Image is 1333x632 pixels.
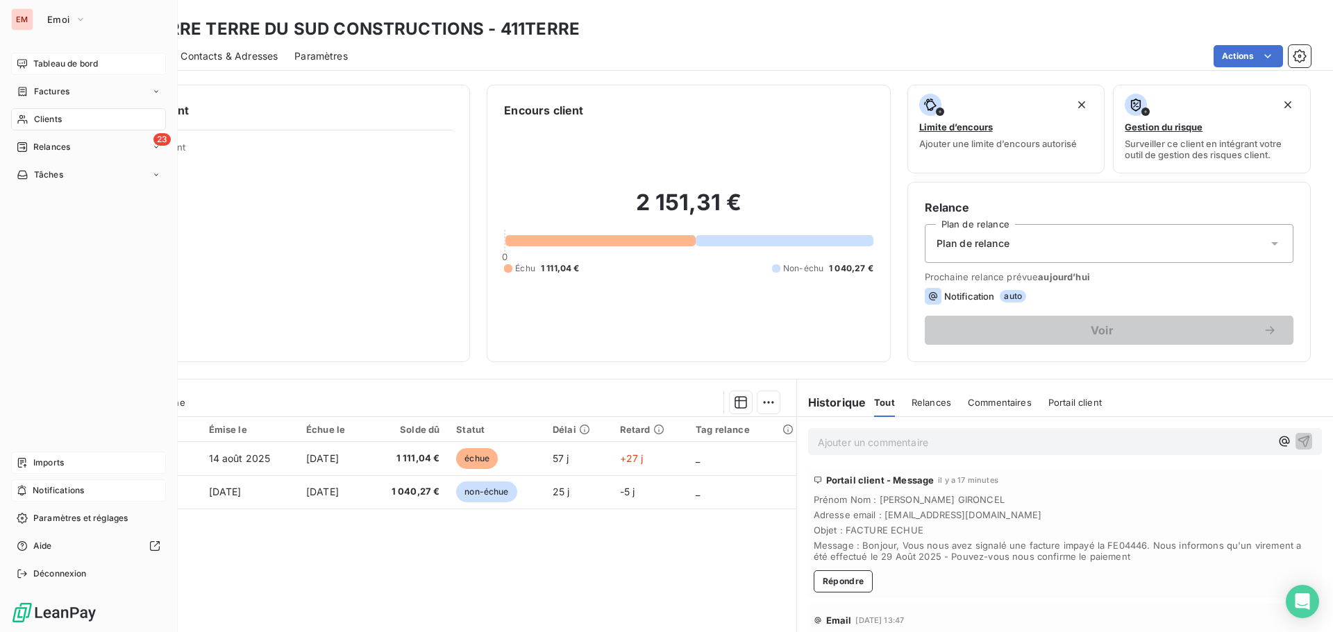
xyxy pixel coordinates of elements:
[33,540,52,552] span: Aide
[907,85,1105,173] button: Limite d’encoursAjouter une limite d’encours autorisé
[814,570,873,592] button: Répondre
[1125,138,1299,160] span: Surveiller ce client en intégrant votre outil de gestion des risques client.
[553,424,603,435] div: Délai
[47,14,69,25] span: Emoi
[919,138,1077,149] span: Ajouter une limite d’encours autorisé
[122,17,580,42] h3: 411TERRE TERRE DU SUD CONSTRUCTIONS - 411TERRE
[937,237,1009,250] span: Plan de relance
[696,452,700,464] span: _
[33,484,84,497] span: Notifications
[814,494,1316,505] span: Prénom Nom : [PERSON_NAME] GIRONCEL
[783,262,823,275] span: Non-échu
[941,325,1263,336] span: Voir
[1113,85,1311,173] button: Gestion du risqueSurveiller ce client en intégrant votre outil de gestion des risques client.
[306,486,339,497] span: [DATE]
[504,102,583,119] h6: Encours client
[11,601,97,624] img: Logo LeanPay
[696,424,788,435] div: Tag relance
[181,49,278,63] span: Contacts & Adresses
[620,424,679,435] div: Retard
[34,85,69,98] span: Factures
[34,169,63,181] span: Tâches
[34,113,62,126] span: Clients
[209,452,271,464] span: 14 août 2025
[925,316,1293,345] button: Voir
[84,102,453,119] h6: Informations client
[515,262,535,275] span: Échu
[829,262,873,275] span: 1 040,27 €
[1000,290,1026,302] span: auto
[376,485,439,499] span: 1 040,27 €
[33,456,64,469] span: Imports
[797,394,866,411] h6: Historique
[874,397,895,408] span: Tout
[33,567,87,580] span: Déconnexion
[620,452,644,464] span: +27 j
[553,452,569,464] span: 57 j
[944,291,995,302] span: Notification
[456,481,517,502] span: non-échue
[1048,397,1102,408] span: Portail client
[553,486,570,497] span: 25 j
[814,524,1316,536] span: Objet : FACTURE ECHUE
[968,397,1032,408] span: Commentaires
[11,535,166,557] a: Aide
[153,133,171,146] span: 23
[938,476,998,484] span: il y a 17 minutes
[1038,271,1090,282] span: aujourd’hui
[33,58,98,70] span: Tableau de bord
[814,540,1316,562] span: Message : Bonjour, Vous nous avez signalé une facture impayé la FE04446. Nous informons qu'un vir...
[826,475,934,486] span: Portail client - Message
[912,397,951,408] span: Relances
[456,424,536,435] div: Statut
[919,121,993,133] span: Limite d’encours
[502,251,508,262] span: 0
[112,142,453,161] span: Propriétés Client
[1214,45,1283,67] button: Actions
[855,616,904,624] span: [DATE] 13:47
[696,486,700,497] span: _
[306,452,339,464] span: [DATE]
[1286,585,1319,618] div: Open Intercom Messenger
[306,424,359,435] div: Échue le
[376,424,439,435] div: Solde dû
[1125,121,1202,133] span: Gestion du risque
[925,271,1293,282] span: Prochaine relance prévue
[504,189,873,230] h2: 2 151,31 €
[925,199,1293,216] h6: Relance
[376,452,439,466] span: 1 111,04 €
[620,486,635,497] span: -5 j
[209,424,290,435] div: Émise le
[814,509,1316,520] span: Adresse email : [EMAIL_ADDRESS][DOMAIN_NAME]
[33,141,70,153] span: Relances
[541,262,580,275] span: 1 111,04 €
[826,615,852,626] span: Email
[209,486,242,497] span: [DATE]
[294,49,348,63] span: Paramètres
[456,448,498,469] span: échue
[11,8,33,31] div: EM
[33,512,128,524] span: Paramètres et réglages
